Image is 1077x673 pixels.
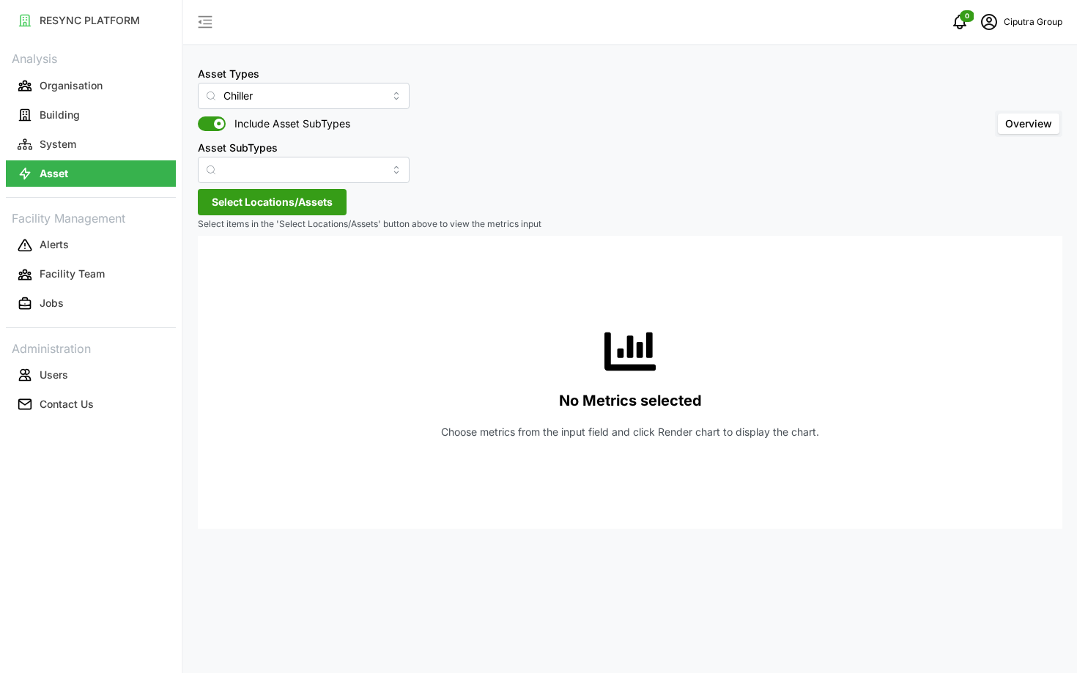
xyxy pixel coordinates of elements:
label: Asset Types [198,66,259,82]
button: Alerts [6,232,176,259]
p: Ciputra Group [1004,15,1062,29]
button: notifications [945,7,974,37]
p: Building [40,108,80,122]
p: Facility Management [6,207,176,228]
span: Include Asset SubTypes [226,116,350,131]
p: No Metrics selected [559,389,702,413]
button: Select Locations/Assets [198,189,347,215]
p: RESYNC PLATFORM [40,13,140,28]
p: Analysis [6,47,176,68]
p: Contact Us [40,397,94,412]
button: System [6,131,176,157]
p: Choose metrics from the input field and click Render chart to display the chart. [441,425,819,439]
a: Asset [6,159,176,188]
p: Select items in the 'Select Locations/Assets' button above to view the metrics input [198,218,1062,231]
button: schedule [974,7,1004,37]
label: Asset SubTypes [198,140,278,156]
p: Administration [6,337,176,358]
p: Facility Team [40,267,105,281]
span: 0 [965,11,969,21]
a: Organisation [6,71,176,100]
p: Users [40,368,68,382]
button: Jobs [6,291,176,317]
button: Building [6,102,176,128]
a: Alerts [6,231,176,260]
a: Building [6,100,176,130]
p: System [40,137,76,152]
button: Users [6,362,176,388]
button: Facility Team [6,261,176,288]
button: Organisation [6,72,176,99]
a: Contact Us [6,390,176,419]
a: Users [6,360,176,390]
a: Jobs [6,289,176,319]
a: Facility Team [6,260,176,289]
span: Select Locations/Assets [212,190,333,215]
p: Jobs [40,296,64,311]
a: RESYNC PLATFORM [6,6,176,35]
button: RESYNC PLATFORM [6,7,176,34]
p: Organisation [40,78,103,93]
p: Alerts [40,237,69,252]
button: Contact Us [6,391,176,417]
a: System [6,130,176,159]
p: Asset [40,166,68,181]
button: Asset [6,160,176,187]
span: Overview [1005,117,1052,130]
